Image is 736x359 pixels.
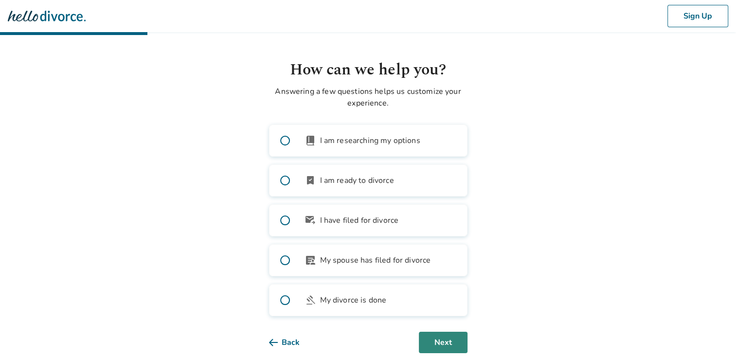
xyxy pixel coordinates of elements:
[305,175,316,186] span: bookmark_check
[305,215,316,226] span: outgoing_mail
[320,254,431,266] span: My spouse has filed for divorce
[320,215,399,226] span: I have filed for divorce
[269,332,315,353] button: Back
[305,135,316,146] span: book_2
[8,6,86,26] img: Hello Divorce Logo
[269,58,467,82] h1: How can we help you?
[305,254,316,266] span: article_person
[667,5,728,27] button: Sign Up
[269,86,467,109] p: Answering a few questions helps us customize your experience.
[687,312,736,359] iframe: Chat Widget
[320,135,420,146] span: I am researching my options
[305,294,316,306] span: gavel
[320,175,394,186] span: I am ready to divorce
[419,332,467,353] button: Next
[320,294,387,306] span: My divorce is done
